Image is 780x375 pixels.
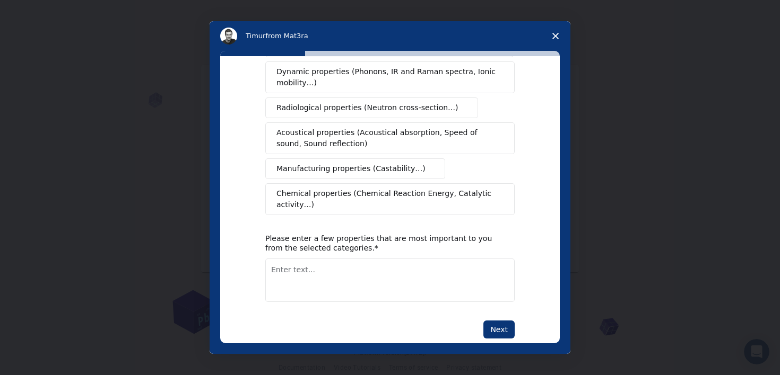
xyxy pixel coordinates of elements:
span: Dynamic properties (Phonons, IR and Raman spectra, Ionic mobility…) [276,66,497,88]
span: Support [22,7,60,17]
button: Radiological properties (Neutron cross-section…) [265,97,478,118]
textarea: Enter text... [265,258,515,302]
span: Chemical properties (Chemical Reaction Energy, Catalytic activity…) [276,188,496,210]
button: Chemical properties (Chemical Reaction Energy, Catalytic activity…) [265,183,515,215]
img: Profile image for Timur [220,28,237,44]
button: Next [483,320,515,338]
button: Dynamic properties (Phonons, IR and Raman spectra, Ionic mobility…) [265,61,515,93]
span: from Mat3ra [265,32,308,40]
span: Acoustical properties (Acoustical absorption, Speed of sound, Sound reflection) [276,127,497,149]
span: Radiological properties (Neutron cross-section…) [276,102,458,113]
span: Manufacturing properties (Castability…) [276,163,426,174]
button: Manufacturing properties (Castability…) [265,158,445,179]
div: Please enter a few properties that are most important to you from the selected categories. [265,234,499,253]
span: Timur [246,32,265,40]
button: Acoustical properties (Acoustical absorption, Speed of sound, Sound reflection) [265,122,515,154]
span: Close survey [541,21,570,51]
